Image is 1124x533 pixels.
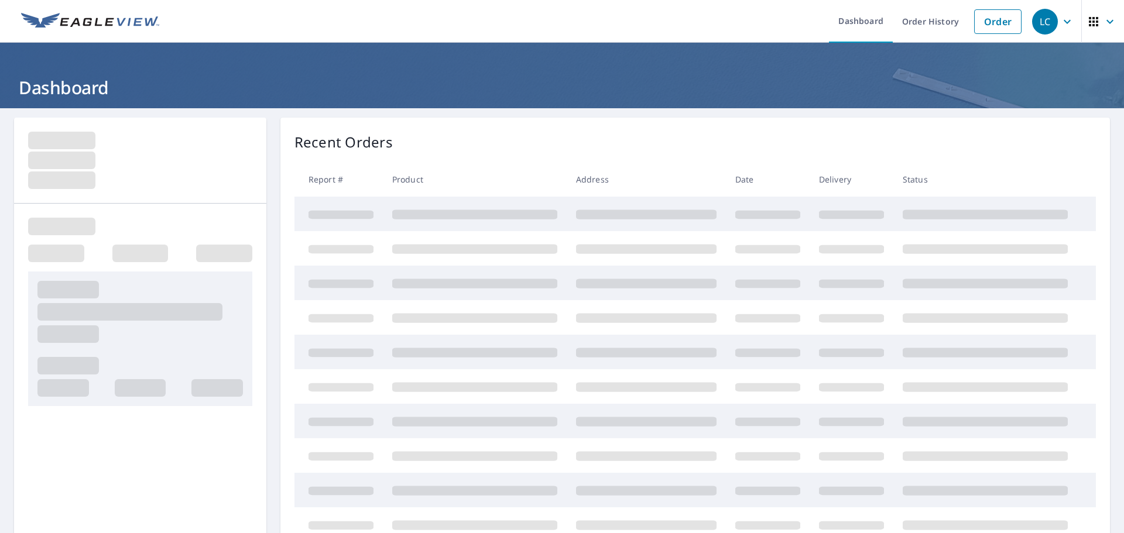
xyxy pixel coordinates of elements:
[294,132,393,153] p: Recent Orders
[974,9,1022,34] a: Order
[383,162,567,197] th: Product
[810,162,893,197] th: Delivery
[567,162,726,197] th: Address
[14,75,1110,99] h1: Dashboard
[893,162,1077,197] th: Status
[21,13,159,30] img: EV Logo
[1032,9,1058,35] div: LC
[294,162,383,197] th: Report #
[726,162,810,197] th: Date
